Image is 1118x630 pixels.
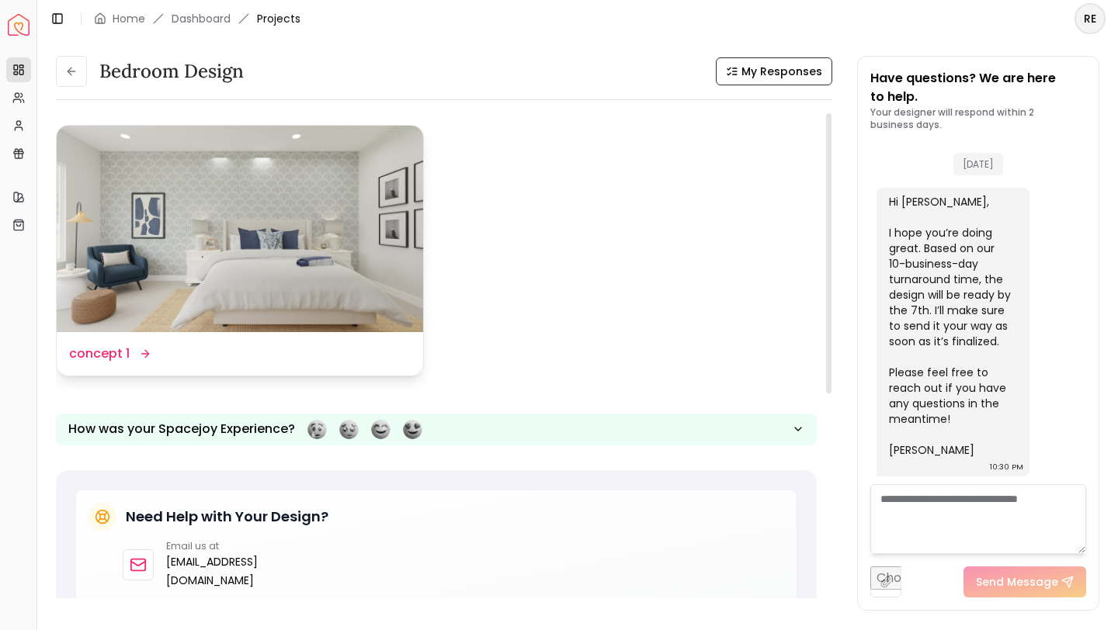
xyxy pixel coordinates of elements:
h5: Need Help with Your Design? [126,506,328,528]
p: Have questions? We are here to help. [870,69,1086,106]
p: How was your Spacejoy Experience? [68,420,295,438]
a: Dashboard [172,11,231,26]
nav: breadcrumb [94,11,300,26]
a: Home [113,11,145,26]
div: 10:30 PM [990,459,1023,475]
span: Projects [257,11,300,26]
dd: concept 1 [69,344,130,363]
button: My Responses [716,57,832,85]
p: Your designer will respond within 2 business days. [870,106,1086,131]
img: Spacejoy Logo [8,14,30,36]
p: Email us at [166,540,269,552]
span: [DATE] [953,153,1003,175]
div: Hi [PERSON_NAME], I hope you’re doing great. Based on our 10-business-day turnaround time, the de... [889,194,1014,458]
a: Spacejoy [8,14,30,36]
span: My Responses [741,64,822,79]
img: concept 1 [57,126,423,332]
button: RE [1075,3,1106,34]
p: Our design experts are here to help with any questions about your project. [123,596,784,611]
span: RE [1076,5,1104,33]
button: How was your Spacejoy Experience?Feeling terribleFeeling badFeeling goodFeeling awesome [56,414,817,445]
h3: Bedroom design [99,59,244,84]
a: concept 1concept 1 [56,125,424,376]
a: [EMAIL_ADDRESS][DOMAIN_NAME] [166,552,269,590]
